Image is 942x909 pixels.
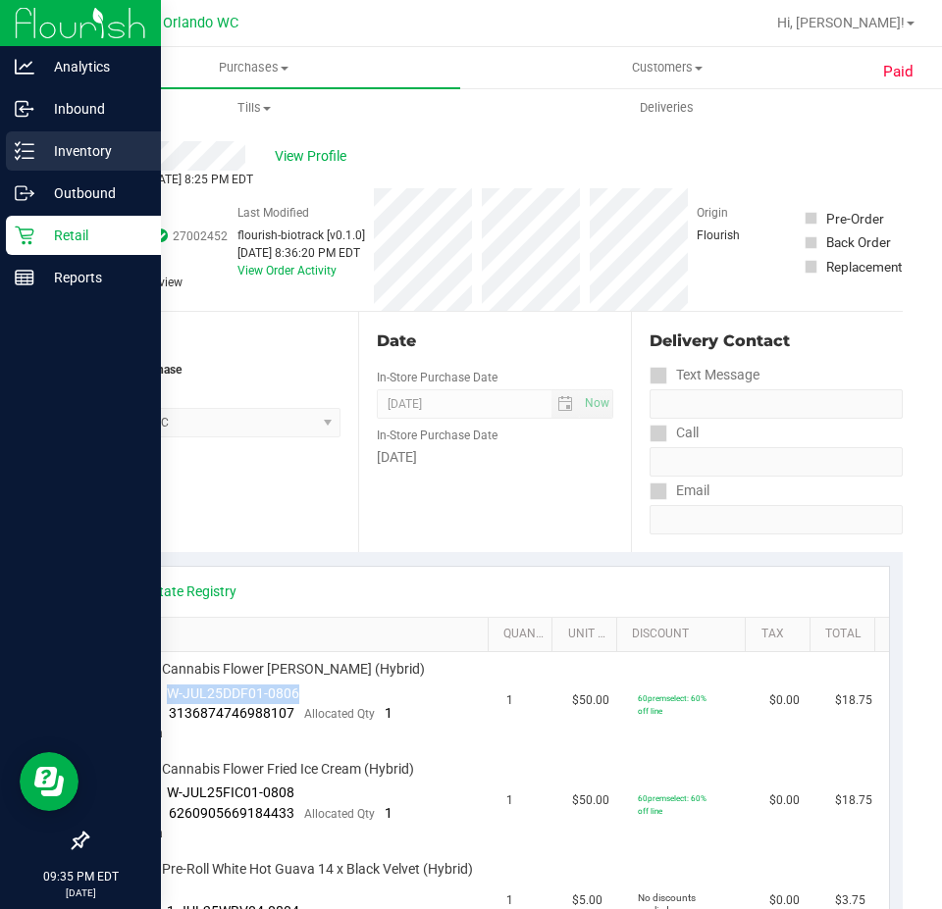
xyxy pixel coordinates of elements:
[15,268,34,287] inline-svg: Reports
[169,705,294,721] span: 3136874746988107
[638,793,706,816] span: 60premselect: 60% off line
[377,447,612,468] div: [DATE]
[632,627,738,642] a: Discount
[34,139,152,163] p: Inventory
[173,227,228,245] span: 27002452
[572,791,609,810] span: $50.00
[883,61,914,83] span: Paid
[9,868,152,885] p: 09:35 PM EDT
[769,791,800,810] span: $0.00
[34,55,152,78] p: Analytics
[503,627,545,642] a: Quantity
[304,807,375,821] span: Allocated Qty
[460,87,873,128] a: Deliveries
[826,209,884,228] div: Pre-Order
[237,264,337,278] a: View Order Activity
[638,693,706,716] span: 60premselect: 60% off line
[47,59,460,76] span: Purchases
[15,57,34,76] inline-svg: Analytics
[48,99,459,117] span: Tills
[113,660,425,679] span: FT 3.5g Cannabis Flower [PERSON_NAME] (Hybrid)
[697,204,728,222] label: Origin
[113,760,414,779] span: FT 3.5g Cannabis Flower Fried Ice Cream (Hybrid)
[116,627,480,642] a: SKU
[568,627,609,642] a: Unit Price
[572,691,609,710] span: $50.00
[47,87,460,128] a: Tills
[34,266,152,289] p: Reports
[613,99,720,117] span: Deliveries
[47,47,460,88] a: Purchases
[86,329,340,353] div: Location
[506,691,513,710] span: 1
[650,447,903,477] input: Format: (999) 999-9999
[163,15,238,31] span: Orlando WC
[761,627,803,642] a: Tax
[154,227,168,245] span: In Sync
[460,47,873,88] a: Customers
[20,752,78,811] iframe: Resource center
[385,805,392,821] span: 1
[9,885,152,900] p: [DATE]
[34,224,152,247] p: Retail
[835,691,872,710] span: $18.75
[825,627,866,642] a: Total
[237,204,309,222] label: Last Modified
[650,329,903,353] div: Delivery Contact
[167,685,299,701] span: W-JUL25DDF01-0806
[826,232,891,252] div: Back Order
[275,146,353,167] span: View Profile
[34,97,152,121] p: Inbound
[826,257,902,277] div: Replacement
[377,329,612,353] div: Date
[237,227,365,244] div: flourish-biotrack [v0.1.0]
[835,791,872,810] span: $18.75
[377,369,497,386] label: In-Store Purchase Date
[697,227,795,244] div: Flourish
[86,173,253,186] span: Completed [DATE] 8:25 PM EDT
[650,389,903,419] input: Format: (999) 999-9999
[385,705,392,721] span: 1
[237,244,365,262] div: [DATE] 8:36:20 PM EDT
[113,860,484,897] span: FT 0.5g Pre-Roll White Hot Guava 14 x Black Velvet (Hybrid) 1ct
[650,477,709,505] label: Email
[15,226,34,245] inline-svg: Retail
[167,784,294,800] span: W-JUL25FIC01-0808
[119,581,236,601] a: View State Registry
[15,141,34,161] inline-svg: Inventory
[377,427,497,444] label: In-Store Purchase Date
[15,99,34,119] inline-svg: Inbound
[777,15,905,30] span: Hi, [PERSON_NAME]!
[506,791,513,810] span: 1
[650,361,759,389] label: Text Message
[650,419,699,447] label: Call
[304,707,375,721] span: Allocated Qty
[769,691,800,710] span: $0.00
[461,59,872,76] span: Customers
[169,805,294,821] span: 6260905669184433
[15,183,34,203] inline-svg: Outbound
[34,181,152,205] p: Outbound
